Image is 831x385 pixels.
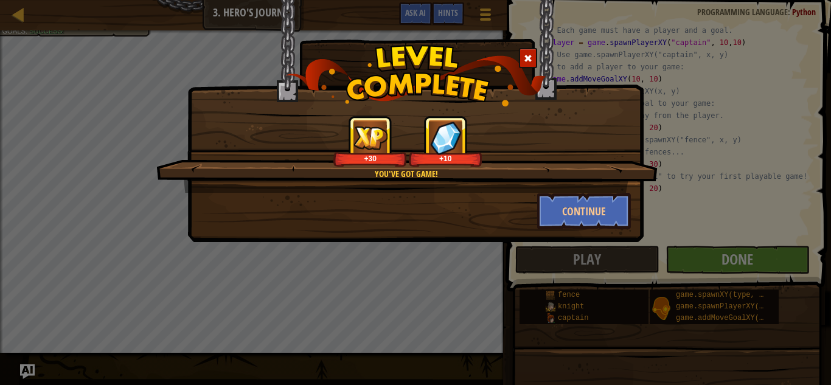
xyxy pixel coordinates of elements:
[353,126,388,150] img: reward_icon_xp.png
[214,168,598,180] div: You've got game!
[537,193,631,229] button: Continue
[411,154,480,163] div: +10
[336,154,405,163] div: +30
[285,45,546,106] img: level_complete.png
[430,121,462,154] img: reward_icon_gems.png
